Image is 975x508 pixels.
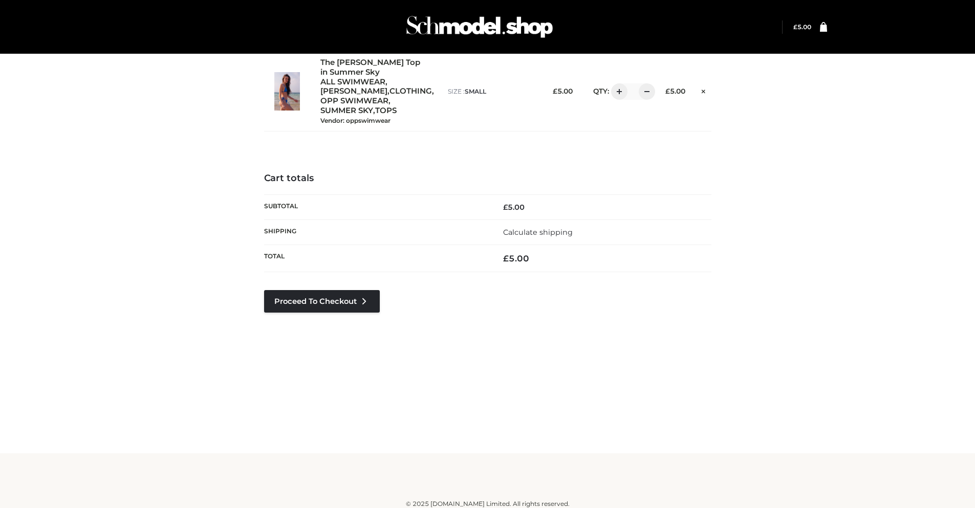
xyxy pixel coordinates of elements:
a: Proceed to Checkout [264,290,380,313]
small: Vendor: oppswimwear [320,117,391,124]
th: Shipping [264,220,488,245]
bdi: 5.00 [793,23,811,31]
th: Subtotal [264,194,488,219]
span: £ [503,203,508,212]
p: size : [448,87,535,96]
a: OPP SWIMWEAR [320,96,388,106]
a: [PERSON_NAME] [320,86,387,96]
img: Schmodel Admin 964 [403,7,556,47]
span: £ [503,253,509,263]
span: £ [553,87,557,95]
bdi: 5.00 [665,87,685,95]
a: £5.00 [793,23,811,31]
bdi: 5.00 [503,253,529,263]
th: Total [264,245,488,272]
span: £ [793,23,797,31]
h4: Cart totals [264,173,711,184]
a: Calculate shipping [503,228,573,237]
a: ALL SWIMWEAR [320,77,385,87]
a: Remove this item [696,83,711,97]
bdi: 5.00 [553,87,573,95]
a: The [PERSON_NAME] Top in Summer Sky [320,58,426,77]
a: CLOTHING [389,86,432,96]
bdi: 5.00 [503,203,525,212]
div: , , , , , [320,58,438,125]
span: SMALL [465,87,486,95]
a: TOPS [375,106,397,116]
div: QTY: [583,83,648,100]
a: SUMMER SKY [320,106,373,116]
span: £ [665,87,670,95]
